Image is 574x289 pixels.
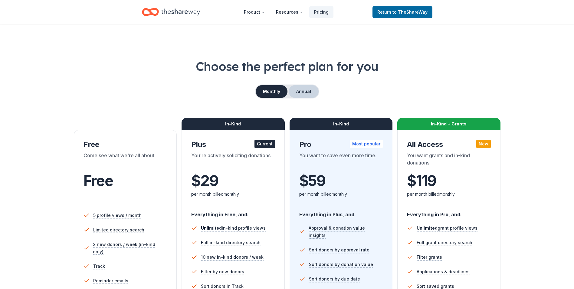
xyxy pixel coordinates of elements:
span: 2 new donors / week (in-kind only) [93,241,167,255]
nav: Main [239,5,333,19]
span: Filter grants [417,254,442,261]
div: In-Kind [290,118,393,130]
span: 5 profile views / month [93,212,142,219]
div: All Access [407,140,491,149]
span: Approval & donation value insights [309,224,383,239]
div: Plus [191,140,275,149]
span: Full grant directory search [417,239,472,246]
div: Everything in Free, and: [191,206,275,218]
span: Sort donors by approval rate [309,246,369,254]
span: Full in-kind directory search [201,239,261,246]
span: Applications & deadlines [417,268,470,275]
span: in-kind profile views [201,225,266,231]
span: Sort donors by donation value [309,261,373,268]
span: Filter by new donors [201,268,244,275]
span: $ 29 [191,172,218,189]
div: Everything in Plus, and: [299,206,383,218]
span: $ 119 [407,172,436,189]
button: Annual [289,85,319,98]
div: Current [254,140,275,148]
div: You want grants and in-kind donations! [407,152,491,169]
div: per month billed monthly [299,191,383,198]
div: per month billed monthly [191,191,275,198]
span: Track [93,263,105,270]
button: Resources [271,6,308,18]
span: Return [377,8,428,16]
div: Come see what we're all about. [84,152,167,169]
span: Reminder emails [93,277,128,284]
div: Most popular [350,140,383,148]
span: Free [84,172,113,190]
div: In-Kind + Grants [397,118,500,130]
span: grant profile views [417,225,477,231]
span: Sort donors by due date [309,275,360,283]
div: Pro [299,140,383,149]
div: Free [84,140,167,149]
div: You're actively soliciting donations. [191,152,275,169]
div: In-Kind [182,118,285,130]
span: Unlimited [417,225,438,231]
span: 10 new in-kind donors / week [201,254,264,261]
a: Home [142,5,200,19]
span: Limited directory search [93,226,144,234]
div: New [476,140,491,148]
div: Everything in Pro, and: [407,206,491,218]
span: to TheShareWay [392,9,428,15]
button: Monthly [256,85,287,98]
span: $ 59 [299,172,326,189]
button: Product [239,6,270,18]
div: You want to save even more time. [299,152,383,169]
span: Unlimited [201,225,222,231]
div: per month billed monthly [407,191,491,198]
a: Returnto TheShareWay [372,6,432,18]
a: Pricing [309,6,333,18]
h1: Choose the perfect plan for you [24,58,550,75]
